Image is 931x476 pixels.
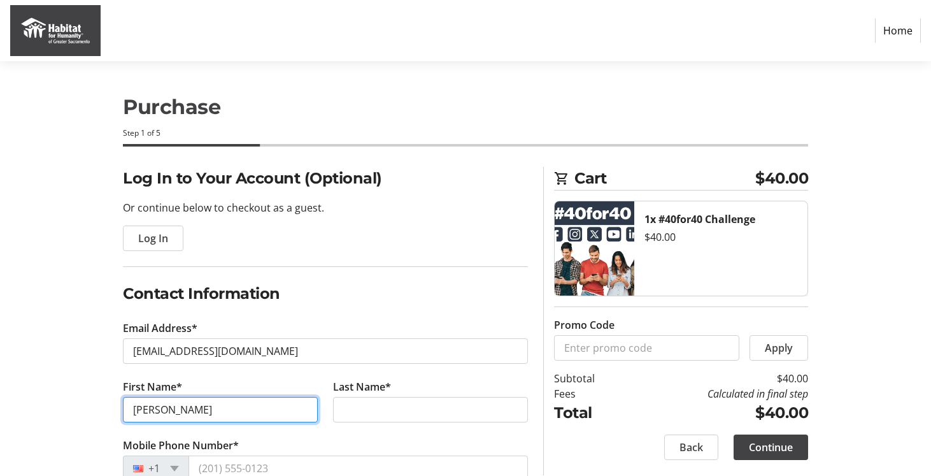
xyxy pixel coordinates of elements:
[765,340,793,356] span: Apply
[627,386,808,401] td: Calculated in final step
[123,200,528,215] p: Or continue below to checkout as a guest.
[554,401,627,424] td: Total
[10,5,101,56] img: Habitat for Humanity of Greater Sacramento's Logo
[755,167,808,190] span: $40.00
[554,335,739,361] input: Enter promo code
[734,435,808,460] button: Continue
[554,371,627,386] td: Subtotal
[123,226,183,251] button: Log In
[138,231,168,246] span: Log In
[123,282,528,305] h2: Contact Information
[123,127,808,139] div: Step 1 of 5
[123,379,182,394] label: First Name*
[574,167,755,190] span: Cart
[123,167,528,190] h2: Log In to Your Account (Optional)
[627,371,808,386] td: $40.00
[749,440,793,455] span: Continue
[123,92,808,122] h1: Purchase
[664,435,718,460] button: Back
[750,335,808,361] button: Apply
[627,401,808,424] td: $40.00
[554,317,615,333] label: Promo Code
[875,18,921,43] a: Home
[679,440,703,455] span: Back
[123,438,239,453] label: Mobile Phone Number*
[333,379,391,394] label: Last Name*
[644,212,755,226] strong: 1x #40for40 Challenge
[644,229,797,245] div: $40.00
[555,201,634,296] img: #40for40 Challenge
[123,321,197,336] label: Email Address*
[554,386,627,401] td: Fees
